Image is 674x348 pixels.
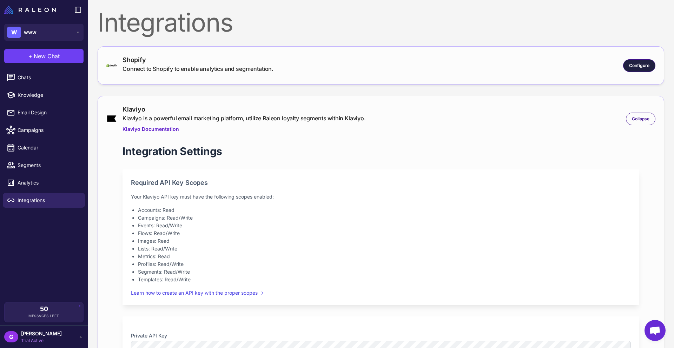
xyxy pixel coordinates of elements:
span: Knowledge [18,91,79,99]
li: Segments: Read/Write [138,268,631,276]
div: Klaviyo [123,105,366,114]
span: Segments [18,161,79,169]
span: Analytics [18,179,79,187]
li: Metrics: Read [138,253,631,260]
a: Analytics [3,175,85,190]
img: shopify-logo-primary-logo-456baa801ee66a0a435671082365958316831c9960c480451dd0330bcdae304f.svg [106,64,117,67]
div: G [4,331,18,342]
span: www [24,28,37,36]
span: Email Design [18,109,79,116]
li: Flows: Read/Write [138,229,631,237]
img: klaviyo.png [106,115,117,122]
span: New Chat [34,52,60,60]
span: Chats [18,74,79,81]
img: Raleon Logo [4,6,56,14]
span: Campaigns [18,126,79,134]
label: Private API Key [131,332,631,340]
span: Configure [629,62,649,69]
span: [PERSON_NAME] [21,330,62,337]
a: Email Design [3,105,85,120]
button: Wwww [4,24,84,41]
li: Lists: Read/Write [138,245,631,253]
li: Accounts: Read [138,206,631,214]
p: Your Klaviyo API key must have the following scopes enabled: [131,193,631,201]
a: Calendar [3,140,85,155]
a: Learn how to create an API key with the proper scopes → [131,290,264,296]
a: Segments [3,158,85,173]
span: Trial Active [21,337,62,344]
li: Events: Read/Write [138,222,631,229]
span: Calendar [18,144,79,152]
li: Profiles: Read/Write [138,260,631,268]
span: + [28,52,32,60]
div: Klaviyo is a powerful email marketing platform, utilize Raleon loyalty segments within Klaviyo. [123,114,366,122]
a: Raleon Logo [4,6,59,14]
li: Images: Read [138,237,631,245]
a: Open chat [645,320,666,341]
span: Collapse [632,116,649,122]
li: Campaigns: Read/Write [138,214,631,222]
div: Connect to Shopify to enable analytics and segmentation. [123,65,273,73]
a: Chats [3,70,85,85]
a: Knowledge [3,88,85,102]
a: Klaviyo Documentation [123,125,366,133]
span: 50 [40,306,48,312]
div: W [7,27,21,38]
h1: Integration Settings [123,144,222,158]
span: Integrations [18,196,79,204]
div: Integrations [98,10,664,35]
button: +New Chat [4,49,84,63]
span: Messages Left [28,313,59,319]
a: Campaigns [3,123,85,138]
div: Shopify [123,55,273,65]
li: Templates: Read/Write [138,276,631,283]
a: Integrations [3,193,85,208]
h2: Required API Key Scopes [131,178,631,187]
